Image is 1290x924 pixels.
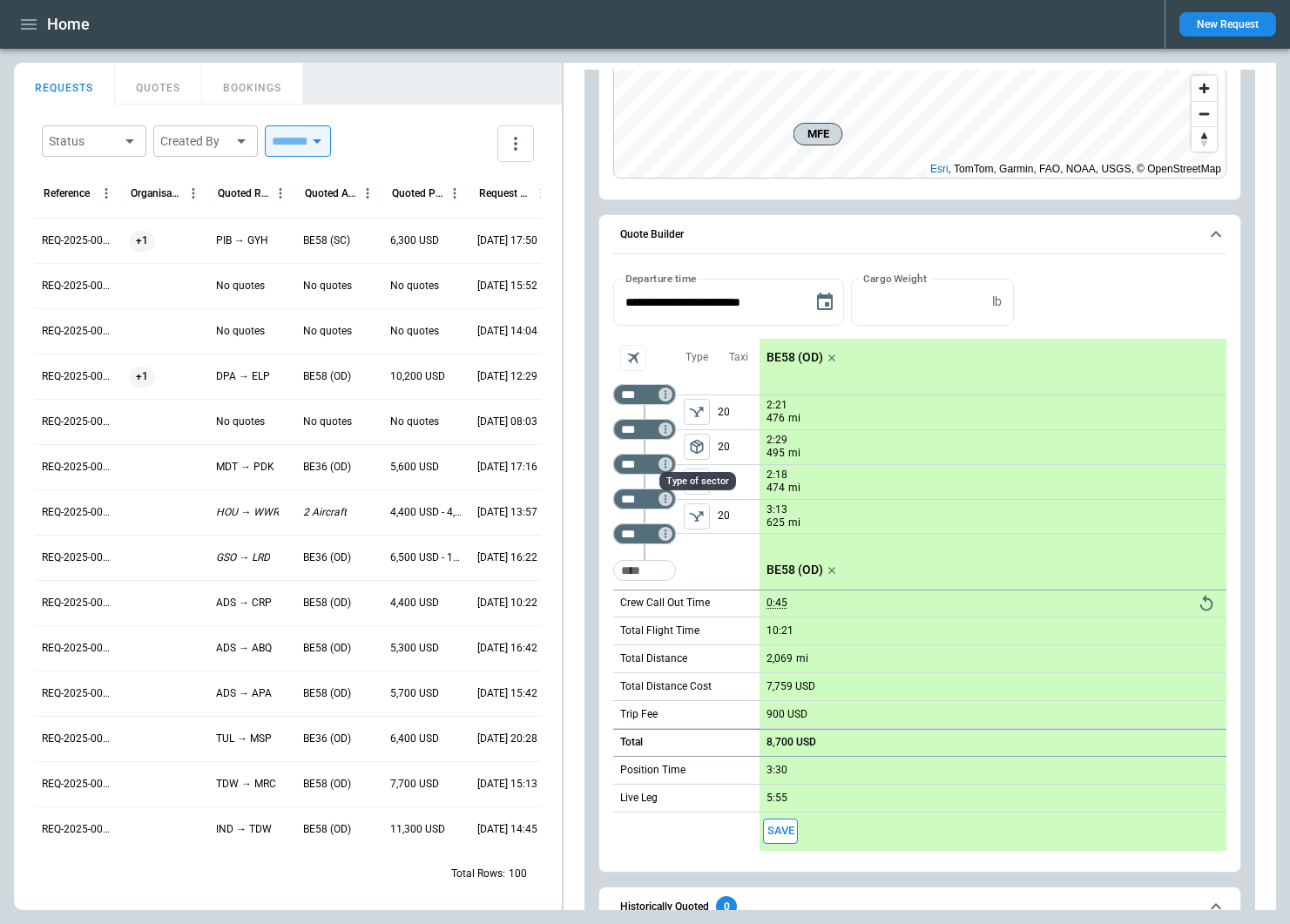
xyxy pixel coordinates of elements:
p: 5,600 USD [390,460,439,475]
p: ADS → ABQ [216,641,272,656]
p: No quotes [216,324,265,339]
p: BE58 (OD) [303,369,351,384]
p: 3:13 [767,503,787,516]
p: BE58 (OD) [767,563,823,577]
p: Trip Fee [620,707,658,722]
p: 2,069 [767,652,793,665]
p: 474 [767,481,785,496]
p: 07/31/2025 16:42 [477,641,537,656]
p: BE36 (OD) [303,550,351,565]
p: ADS → APA [216,686,272,701]
div: Not found [613,523,676,544]
p: mi [796,651,808,666]
p: mi [788,446,800,461]
p: 625 [767,516,785,530]
p: No quotes [390,324,439,339]
p: 08/22/2025 08:03 [477,415,537,429]
p: 08/19/2025 17:16 [477,460,537,475]
p: REQ-2025-000257 [42,279,115,293]
p: Total Rows: [451,867,505,881]
button: Choose date, selected date is Aug 25, 2025 [807,285,842,320]
p: 5:55 [767,792,787,805]
div: Quoted Aircraft [305,187,356,199]
p: 0:45 [767,597,787,610]
p: TDW → MRC [216,777,276,792]
button: Request Created At (UTC-05:00) column menu [530,182,553,205]
label: Departure time [625,271,697,286]
label: Cargo Weight [863,271,927,286]
p: BE58 (OD) [303,596,351,610]
p: 2:21 [767,399,787,412]
p: mi [788,481,800,496]
p: mi [788,411,800,426]
button: Zoom out [1192,101,1217,126]
p: HOU → WWR [216,505,279,520]
p: 08/22/2025 15:52 [477,279,537,293]
p: No quotes [390,415,439,429]
p: 8,700 USD [767,736,816,749]
p: 5,300 USD [390,641,439,656]
p: 07/21/2025 14:45 [477,822,537,837]
p: BE58 (OD) [767,350,823,365]
p: REQ-2025-000252 [42,505,115,520]
p: No quotes [303,279,352,293]
p: Taxi [729,350,748,365]
div: Type of sector [659,472,736,490]
p: 08/22/2025 17:50 [477,233,537,248]
p: No quotes [390,279,439,293]
span: +1 [129,354,155,399]
p: BE58 (OD) [303,777,351,792]
p: 7,700 USD [390,777,439,792]
button: BOOKINGS [202,63,303,105]
button: REQUESTS [14,63,115,105]
button: Zoom in [1192,76,1217,101]
p: REQ-2025-000255 [42,369,115,384]
p: 2 Aircraft [303,505,347,520]
h6: Total [620,737,643,748]
p: REQ-2025-000250 [42,596,115,610]
p: REQ-2025-000258 [42,233,115,248]
p: BE58 (SC) [303,233,350,248]
div: Not found [613,489,676,509]
p: lb [992,294,1002,309]
p: 7,759 USD [767,680,815,693]
div: Too short [613,560,676,581]
div: Not found [613,419,676,440]
p: 476 [767,411,785,426]
p: No quotes [303,415,352,429]
div: , TomTom, Garmin, FAO, NOAA, USGS, © OpenStreetMap [930,160,1221,178]
button: left aligned [684,399,710,425]
p: DPA → ELP [216,369,270,384]
p: REQ-2025-000256 [42,324,115,339]
div: Quoted Price [392,187,443,199]
div: Quoted Route [218,187,269,199]
p: Type [686,350,708,365]
p: ADS → CRP [216,596,272,610]
span: Aircraft selection [620,345,646,371]
p: REQ-2025-000251 [42,550,115,565]
p: 10:21 [767,624,794,637]
p: 495 [767,446,785,461]
div: scrollable content [760,339,1226,851]
p: REQ-2025-000247 [42,732,115,746]
p: Total Distance Cost [620,679,712,694]
p: MDT → PDK [216,460,274,475]
div: Created By [160,132,230,150]
p: GSO → LRD [216,550,270,565]
p: 07/25/2025 15:13 [477,777,537,792]
p: Total Distance [620,651,687,666]
button: Quoted Aircraft column menu [356,182,379,205]
p: 4,400 USD - 4,900 USD [390,505,463,520]
p: REQ-2025-000249 [42,641,115,656]
div: Not found [613,384,676,405]
p: 08/01/2025 10:22 [477,596,537,610]
h6: Quote Builder [620,229,684,240]
p: 20 [718,500,760,533]
p: IND → TDW [216,822,272,837]
p: Position Time [620,763,686,778]
p: 20 [718,465,760,499]
button: Reference column menu [95,182,118,205]
p: REQ-2025-000254 [42,415,115,429]
p: BE36 (OD) [303,732,351,746]
div: Quote Builder [613,279,1226,850]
